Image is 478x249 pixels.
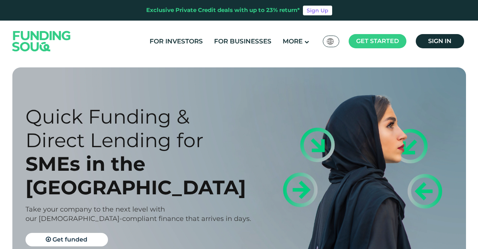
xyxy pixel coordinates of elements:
[356,37,399,45] span: Get started
[327,38,334,45] img: SA Flag
[52,236,87,243] span: Get funded
[148,35,205,48] a: For Investors
[283,37,303,45] span: More
[5,22,78,60] img: Logo
[212,35,273,48] a: For Businesses
[416,34,464,48] a: Sign in
[25,233,108,246] a: Get funded
[25,152,252,199] div: SMEs in the [GEOGRAPHIC_DATA]
[303,6,332,15] a: Sign Up
[25,105,252,152] div: Quick Funding & Direct Lending for
[428,37,451,45] span: Sign in
[146,6,300,15] div: Exclusive Private Credit deals with up to 23% return*
[25,205,251,223] span: Take your company to the next level with our [DEMOGRAPHIC_DATA]-compliant finance that arrives in...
